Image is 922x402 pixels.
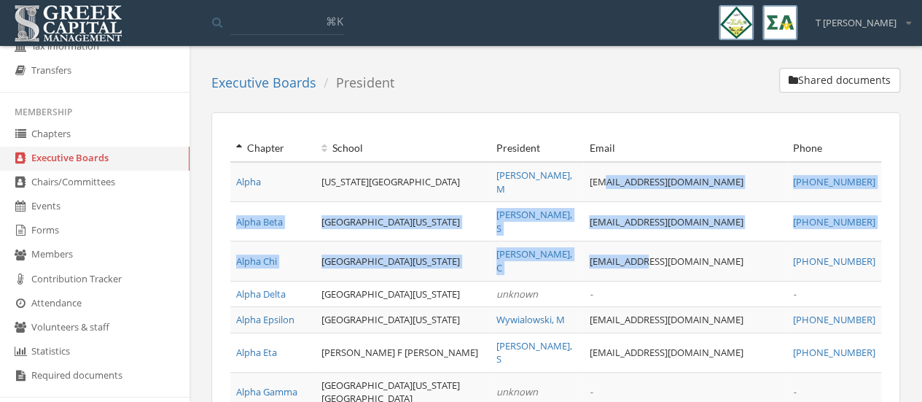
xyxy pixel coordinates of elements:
[793,255,875,268] a: [PHONE_NUMBER]
[496,313,565,326] a: Wywialowski, M
[779,68,900,93] button: Shared documents
[496,287,538,301] em: unknown
[496,169,572,196] a: [PERSON_NAME], M
[316,162,491,202] td: [US_STATE][GEOGRAPHIC_DATA]
[496,339,572,366] a: [PERSON_NAME], S
[496,385,538,398] em: unknown
[316,241,491,281] td: [GEOGRAPHIC_DATA][US_STATE]
[316,202,491,241] td: [GEOGRAPHIC_DATA][US_STATE]
[793,175,875,188] a: [PHONE_NUMBER]
[793,215,875,228] a: [PHONE_NUMBER]
[236,313,294,326] a: Alpha Epsilon
[793,287,796,301] em: -
[496,247,572,274] a: [PERSON_NAME], C
[236,175,261,188] a: Alpha
[583,202,787,241] td: [EMAIL_ADDRESS][DOMAIN_NAME]
[806,5,911,30] div: T [PERSON_NAME]
[316,135,491,162] th: School
[236,346,277,359] a: Alpha Eta
[589,287,592,301] em: -
[787,135,881,162] th: Phone
[583,135,787,162] th: Email
[236,385,297,398] a: Alpha Gamma
[211,74,316,91] a: Executive Boards
[326,14,343,28] span: ⌘K
[793,313,875,326] a: [PHONE_NUMBER]
[236,255,277,268] a: Alpha Chi
[583,162,787,202] td: [EMAIL_ADDRESS][DOMAIN_NAME]
[816,16,896,30] span: T [PERSON_NAME]
[236,215,283,228] a: Alpha Beta
[316,307,491,333] td: [GEOGRAPHIC_DATA][US_STATE]
[583,241,787,281] td: [EMAIL_ADDRESS][DOMAIN_NAME]
[793,346,875,359] a: [PHONE_NUMBER]
[583,307,787,333] td: [EMAIL_ADDRESS][DOMAIN_NAME]
[583,333,787,372] td: [EMAIL_ADDRESS][DOMAIN_NAME]
[491,135,584,162] th: President
[236,287,286,301] a: Alpha Delta
[316,281,491,307] td: [GEOGRAPHIC_DATA][US_STATE]
[230,135,316,162] th: Chapter
[793,385,796,398] em: -
[316,333,491,372] td: [PERSON_NAME] F [PERSON_NAME]
[496,208,572,235] a: [PERSON_NAME], S
[316,74,394,93] li: President
[589,385,592,398] em: -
